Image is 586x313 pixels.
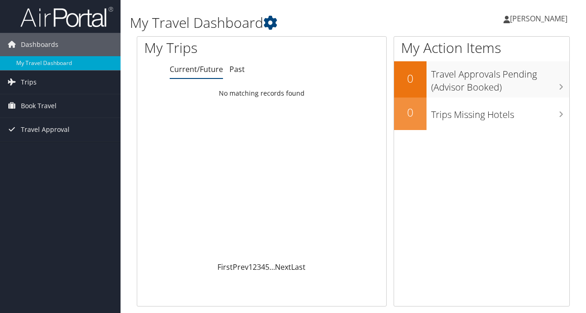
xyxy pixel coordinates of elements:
[291,262,306,272] a: Last
[248,262,253,272] a: 1
[269,262,275,272] span: …
[431,63,569,94] h3: Travel Approvals Pending (Advisor Booked)
[217,262,233,272] a: First
[257,262,261,272] a: 3
[394,98,569,130] a: 0Trips Missing Hotels
[20,6,113,28] img: airportal-logo.png
[394,71,427,86] h2: 0
[265,262,269,272] a: 5
[21,71,37,94] span: Trips
[394,104,427,120] h2: 0
[253,262,257,272] a: 2
[503,5,577,33] a: [PERSON_NAME]
[170,64,223,74] a: Current/Future
[261,262,265,272] a: 4
[144,38,275,58] h1: My Trips
[394,38,569,58] h1: My Action Items
[394,61,569,97] a: 0Travel Approvals Pending (Advisor Booked)
[137,85,386,102] td: No matching records found
[130,13,428,33] h1: My Travel Dashboard
[229,64,245,74] a: Past
[275,262,291,272] a: Next
[510,13,567,24] span: [PERSON_NAME]
[21,118,70,141] span: Travel Approval
[431,104,569,121] h3: Trips Missing Hotels
[21,33,58,56] span: Dashboards
[21,94,57,117] span: Book Travel
[233,262,248,272] a: Prev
